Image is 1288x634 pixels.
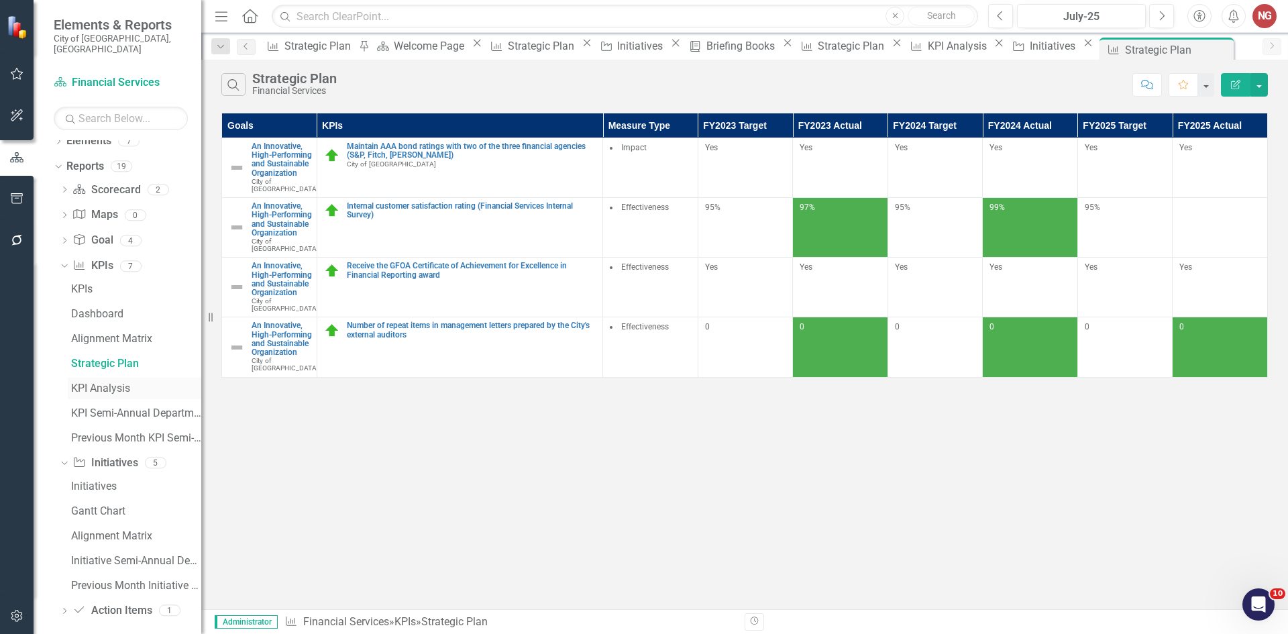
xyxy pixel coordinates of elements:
[120,260,142,272] div: 7
[800,262,812,272] span: Yes
[908,7,975,25] button: Search
[989,322,994,331] span: 0
[603,258,698,317] td: Double-Click to Edit
[222,138,317,198] td: Double-Click to Edit Right Click for Context Menu
[989,203,1005,212] span: 99%
[603,138,698,198] td: Double-Click to Edit
[229,160,245,176] img: Not Defined
[1125,42,1230,58] div: Strategic Plan
[705,203,720,212] span: 95%
[421,615,488,628] div: Strategic Plan
[215,615,278,629] span: Administrator
[145,458,166,469] div: 5
[486,38,578,54] a: Strategic Plan
[324,203,340,219] img: On Target
[72,182,140,198] a: Scorecard
[706,38,779,54] div: Briefing Books
[272,5,978,28] input: Search ClearPoint...
[705,262,718,272] span: Yes
[928,38,991,54] div: KPI Analysis
[252,202,319,237] a: An Innovative, High-Performing and Sustainable Organization
[1179,262,1192,272] span: Yes
[72,456,138,471] a: Initiatives
[1085,143,1097,152] span: Yes
[595,38,667,54] a: Initiatives
[68,575,201,596] a: Previous Month Initiative Semi-Annual Department Report
[603,198,698,258] td: Double-Click to Edit
[895,322,900,331] span: 0
[1242,588,1275,621] iframe: Intercom live chat
[895,262,908,272] span: Yes
[68,427,201,449] a: Previous Month KPI Semi-Annual Department Report
[1179,143,1192,152] span: Yes
[372,38,468,54] a: Welcome Page
[71,580,201,592] div: Previous Month Initiative Semi-Annual Department Report
[895,203,910,212] span: 95%
[895,143,908,152] span: Yes
[800,143,812,152] span: Yes
[71,358,201,370] div: Strategic Plan
[394,615,416,628] a: KPIs
[252,142,319,178] a: An Innovative, High-Performing and Sustainable Organization
[66,159,104,174] a: Reports
[989,262,1002,272] span: Yes
[125,209,146,221] div: 0
[621,262,669,272] span: Effectiveness
[1022,9,1141,25] div: July-25
[617,38,667,54] div: Initiatives
[68,476,201,497] a: Initiatives
[347,202,596,219] a: Internal customer satisfaction rating (Financial Services Internal Survey)
[621,203,669,212] span: Effectiveness
[621,322,669,331] span: Effectiveness
[72,207,117,223] a: Maps
[72,258,113,274] a: KPIs
[68,278,201,300] a: KPIs
[159,605,180,617] div: 1
[252,297,319,312] span: City of [GEOGRAPHIC_DATA]
[54,107,188,130] input: Search Below...
[68,500,201,522] a: Gantt Chart
[1030,38,1079,54] div: Initiatives
[324,263,340,279] img: On Target
[927,10,956,21] span: Search
[71,555,201,567] div: Initiative Semi-Annual Department Report
[229,279,245,295] img: Not Defined
[68,328,201,350] a: Alignment Matrix
[324,148,340,164] img: On Target
[68,525,201,547] a: Alignment Matrix
[252,321,319,357] a: An Innovative, High-Performing and Sustainable Organization
[303,615,389,628] a: Financial Services
[906,38,991,54] a: KPI Analysis
[800,322,804,331] span: 0
[684,38,779,54] a: Briefing Books
[71,407,201,419] div: KPI Semi-Annual Department Report
[705,322,710,331] span: 0
[508,38,578,54] div: Strategic Plan
[54,17,188,33] span: Elements & Reports
[7,15,30,38] img: ClearPoint Strategy
[347,321,596,339] a: Number of repeat items in management letters prepared by the City's external auditors
[68,403,201,424] a: KPI Semi-Annual Department Report
[705,143,718,152] span: Yes
[71,382,201,394] div: KPI Analysis
[222,317,317,377] td: Double-Click to Edit Right Click for Context Menu
[1085,203,1100,212] span: 95%
[68,378,201,399] a: KPI Analysis
[1085,262,1097,272] span: Yes
[252,71,337,86] div: Strategic Plan
[72,233,113,248] a: Goal
[148,184,169,195] div: 2
[120,235,142,246] div: 4
[347,262,596,279] a: Receive the GFOA Certificate of Achievement for Excellence in Financial Reporting award
[118,136,140,147] div: 7
[71,480,201,492] div: Initiatives
[1008,38,1079,54] a: Initiatives
[71,283,201,295] div: KPIs
[1179,322,1184,331] span: 0
[54,75,188,91] a: Financial Services
[71,308,201,320] div: Dashboard
[222,258,317,317] td: Double-Click to Edit Right Click for Context Menu
[262,38,355,54] a: Strategic Plan
[252,86,337,96] div: Financial Services
[71,333,201,345] div: Alignment Matrix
